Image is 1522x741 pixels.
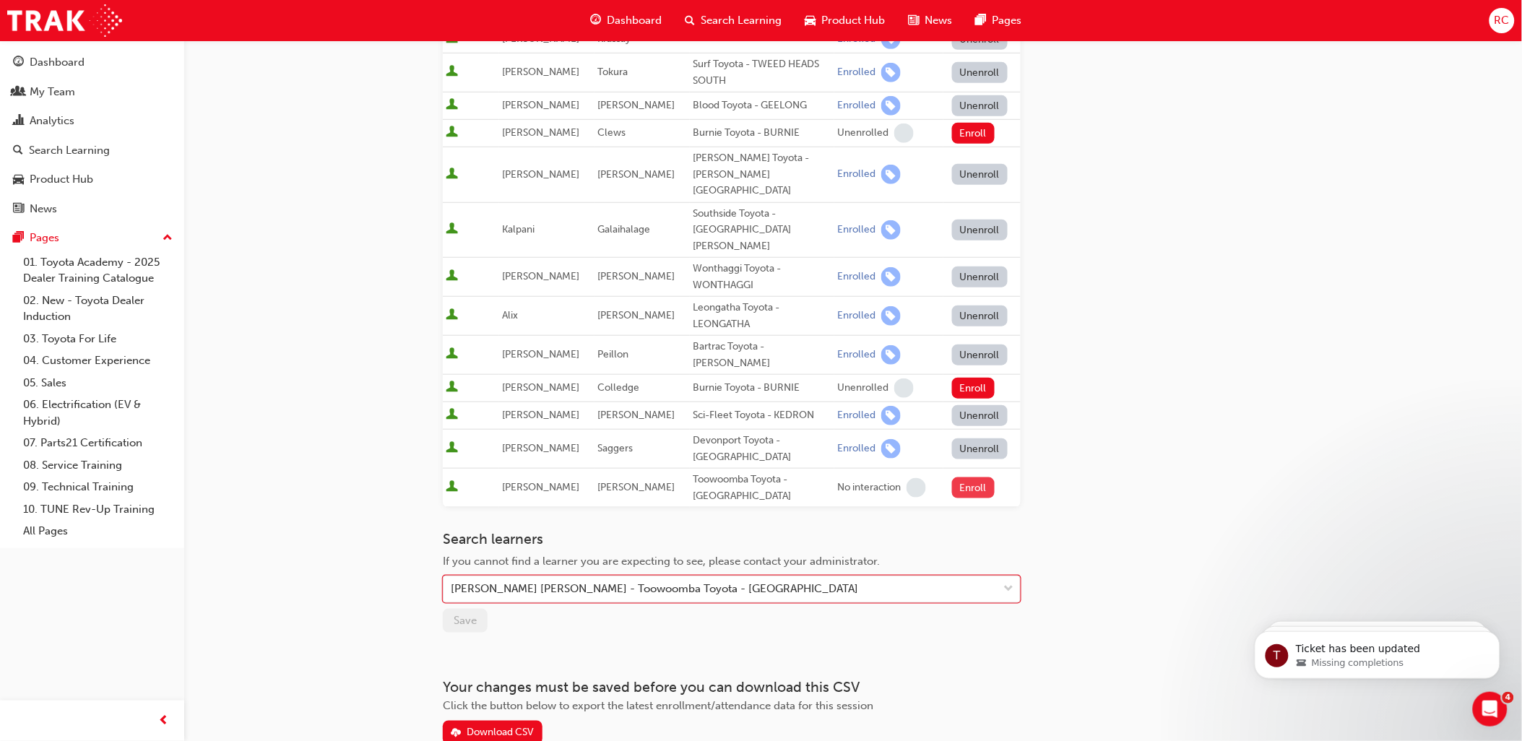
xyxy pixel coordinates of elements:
span: pages-icon [975,12,986,30]
span: learningRecordVerb_NONE-icon [894,378,914,398]
iframe: Intercom live chat [1473,692,1508,727]
div: Enrolled [837,223,875,237]
span: [PERSON_NAME] [502,126,579,139]
span: User is active [446,480,458,495]
span: prev-icon [159,712,170,730]
span: User is active [446,308,458,323]
span: [PERSON_NAME] [597,481,675,493]
span: User is active [446,126,458,140]
span: RC [1495,12,1510,29]
span: If you cannot find a learner you are expecting to see, please contact your administrator. [443,555,880,568]
span: Colledge [597,381,639,394]
h3: Your changes must be saved before you can download this CSV [443,679,1021,695]
a: My Team [6,79,178,105]
h3: Search learners [443,531,1021,547]
span: [PERSON_NAME] [502,409,579,421]
span: learningRecordVerb_ENROLL-icon [881,406,901,425]
a: Analytics [6,108,178,134]
div: News [30,201,57,217]
span: User is active [446,222,458,237]
span: download-icon [451,728,461,740]
a: News [6,196,178,222]
div: Southside Toyota - [GEOGRAPHIC_DATA][PERSON_NAME] [693,206,831,255]
span: User is active [446,65,458,79]
span: Alix [502,309,518,321]
span: [PERSON_NAME] [502,168,579,181]
span: learningRecordVerb_ENROLL-icon [881,345,901,365]
div: [PERSON_NAME] Toyota - [PERSON_NAME][GEOGRAPHIC_DATA] [693,150,831,199]
div: Search Learning [29,142,110,159]
button: Pages [6,225,178,251]
div: Enrolled [837,409,875,422]
a: guage-iconDashboard [579,6,673,35]
button: Unenroll [952,266,1008,287]
span: User is active [446,381,458,395]
a: 07. Parts21 Certification [17,432,178,454]
div: Wonthaggi Toyota - WONTHAGGI [693,261,831,293]
a: 06. Electrification (EV & Hybrid) [17,394,178,432]
a: 08. Service Training [17,454,178,477]
div: Unenrolled [837,126,888,140]
div: Enrolled [837,168,875,181]
span: [PERSON_NAME] [597,99,675,111]
span: [PERSON_NAME] [502,66,579,78]
span: learningRecordVerb_ENROLL-icon [881,439,901,459]
span: people-icon [13,86,24,99]
div: Bartrac Toyota - [PERSON_NAME] [693,339,831,371]
a: pages-iconPages [964,6,1033,35]
span: news-icon [908,12,919,30]
div: Enrolled [837,309,875,323]
button: Unenroll [952,305,1008,326]
div: Burnie Toyota - BURNIE [693,380,831,396]
div: Burnie Toyota - BURNIE [693,125,831,142]
div: Enrolled [837,442,875,456]
span: [PERSON_NAME] [597,309,675,321]
span: guage-icon [590,12,601,30]
span: Kalpani [502,223,535,235]
div: Enrolled [837,99,875,113]
div: Enrolled [837,348,875,362]
div: Blood Toyota - GEELONG [693,97,831,114]
span: Peillon [597,348,628,360]
a: Product Hub [6,166,178,193]
span: [PERSON_NAME] [597,270,675,282]
span: Search Learning [701,12,782,29]
a: Trak [7,4,122,37]
span: [PERSON_NAME] [502,442,579,454]
span: User is active [446,269,458,284]
span: learningRecordVerb_ENROLL-icon [881,96,901,116]
span: learningRecordVerb_ENROLL-icon [881,306,901,326]
span: [PERSON_NAME] [502,270,579,282]
div: Product Hub [30,171,93,188]
span: chart-icon [13,115,24,128]
span: news-icon [13,203,24,216]
span: User is active [446,441,458,456]
a: 09. Technical Training [17,476,178,498]
div: Devonport Toyota - [GEOGRAPHIC_DATA] [693,433,831,465]
button: RC [1489,8,1515,33]
span: Click the button below to export the latest enrollment/attendance data for this session [443,700,873,713]
span: Pages [992,12,1021,29]
span: Clews [597,126,626,139]
span: User is active [446,98,458,113]
a: Search Learning [6,137,178,164]
span: learningRecordVerb_ENROLL-icon [881,267,901,287]
div: Analytics [30,113,74,129]
span: [PERSON_NAME] [502,348,579,360]
div: Toowoomba Toyota - [GEOGRAPHIC_DATA] [693,472,831,504]
span: down-icon [1004,580,1014,599]
button: DashboardMy TeamAnalyticsSearch LearningProduct HubNews [6,46,178,225]
span: learningRecordVerb_ENROLL-icon [881,220,901,240]
div: Surf Toyota - TWEED HEADS SOUTH [693,56,831,89]
span: guage-icon [13,56,24,69]
a: news-iconNews [896,6,964,35]
a: car-iconProduct Hub [793,6,896,35]
span: car-icon [13,173,24,186]
button: Unenroll [952,405,1008,426]
a: 04. Customer Experience [17,350,178,372]
a: search-iconSearch Learning [673,6,793,35]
